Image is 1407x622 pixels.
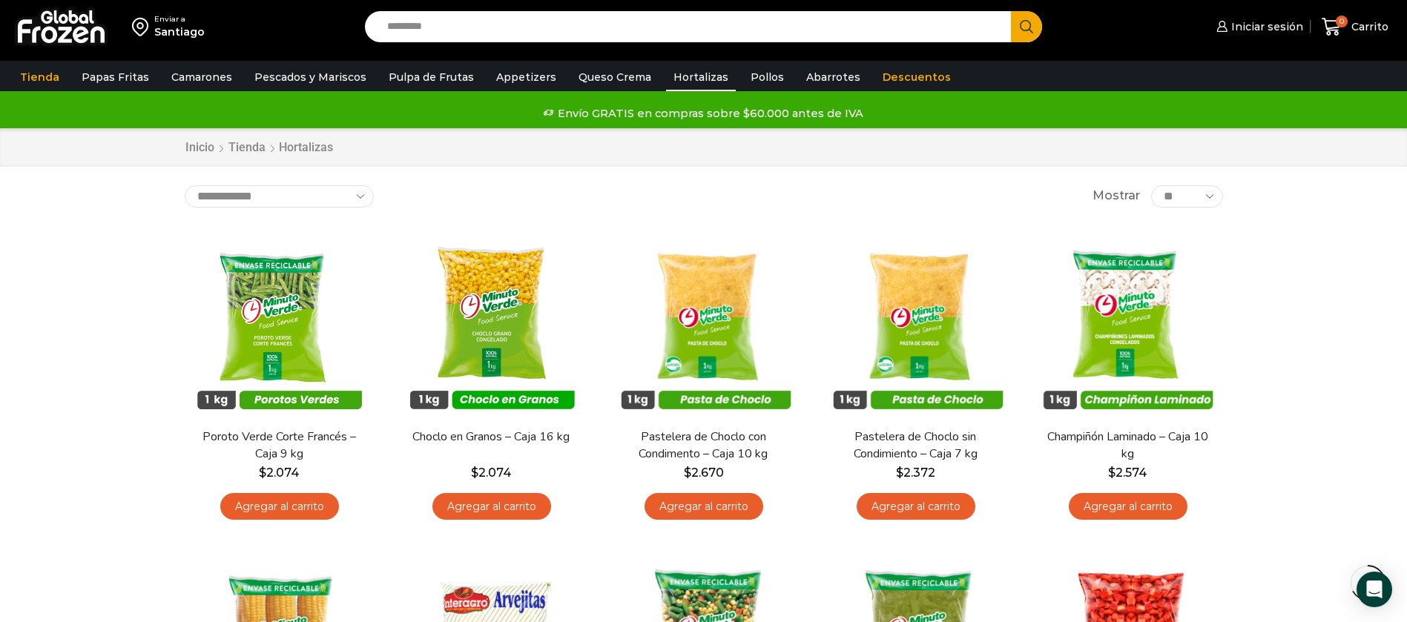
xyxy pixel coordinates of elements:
a: Pastelera de Choclo sin Condimiento – Caja 7 kg [830,429,1001,463]
div: Open Intercom Messenger [1357,572,1392,607]
a: Iniciar sesión [1213,12,1303,42]
span: Carrito [1348,19,1388,34]
span: $ [471,466,478,480]
img: address-field-icon.svg [132,14,154,39]
div: Santiago [154,24,205,39]
a: Pollos [743,63,791,91]
a: Queso Crema [571,63,659,91]
span: Mostrar [1093,188,1140,205]
a: Pulpa de Frutas [381,63,481,91]
a: Agregar al carrito: “Champiñón Laminado - Caja 10 kg” [1069,493,1187,520]
bdi: 2.574 [1108,466,1147,480]
bdi: 2.372 [896,466,935,480]
a: Champiñón Laminado – Caja 10 kg [1042,429,1213,463]
a: Camarones [164,63,240,91]
a: Hortalizas [666,63,736,91]
select: Pedido de la tienda [185,185,374,208]
a: Pescados y Mariscos [247,63,374,91]
a: Abarrotes [799,63,868,91]
a: Agregar al carrito: “Pastelera de Choclo con Condimento - Caja 10 kg” [645,493,763,520]
a: Tienda [228,139,266,156]
a: Appetizers [489,63,564,91]
span: $ [684,466,691,480]
span: $ [259,466,266,480]
button: Search button [1011,11,1042,42]
a: Descuentos [875,63,958,91]
a: Pastelera de Choclo con Condimento – Caja 10 kg [618,429,788,463]
bdi: 2.074 [471,466,512,480]
bdi: 2.670 [684,466,724,480]
a: Tienda [13,63,67,91]
nav: Breadcrumb [185,139,333,156]
span: 0 [1336,16,1348,27]
span: Iniciar sesión [1228,19,1303,34]
span: $ [896,466,903,480]
h1: Hortalizas [279,140,333,154]
span: $ [1108,466,1116,480]
a: Inicio [185,139,215,156]
div: Enviar a [154,14,205,24]
a: Choclo en Granos – Caja 16 kg [406,429,576,446]
a: Agregar al carrito: “Pastelera de Choclo sin Condimiento - Caja 7 kg” [857,493,975,520]
a: Poroto Verde Corte Francés – Caja 9 kg [194,429,364,463]
a: 0 Carrito [1318,10,1392,44]
a: Papas Fritas [74,63,156,91]
bdi: 2.074 [259,466,300,480]
a: Agregar al carrito: “Choclo en Granos - Caja 16 kg” [432,493,551,520]
a: Agregar al carrito: “Poroto Verde Corte Francés - Caja 9 kg” [220,493,339,520]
